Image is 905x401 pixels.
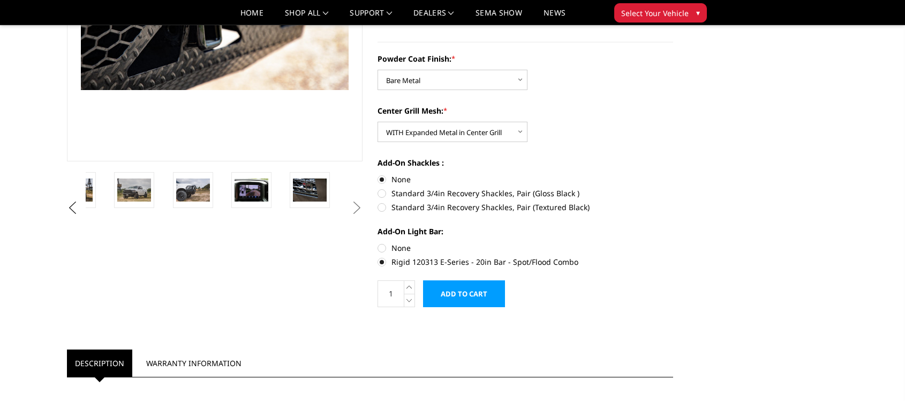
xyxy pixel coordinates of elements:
[349,200,365,216] button: Next
[378,202,673,213] label: Standard 3/4in Recovery Shackles, Pair (Textured Black)
[117,179,151,201] img: 2010-2018 Ram 2500-3500 - FT Series - Extreme Front Bumper
[176,179,210,201] img: 2010-2018 Ram 2500-3500 - FT Series - Extreme Front Bumper
[293,179,327,201] img: 2010-2018 Ram 2500-3500 - FT Series - Extreme Front Bumper
[235,179,268,201] img: Clear View Camera: Relocate your front camera and keep the functionality completely.
[378,256,673,268] label: Rigid 120313 E-Series - 20in Bar - Spot/Flood Combo
[240,9,263,25] a: Home
[378,242,673,254] label: None
[378,157,673,168] label: Add-On Shackles :
[621,8,689,19] span: Select Your Vehicle
[423,280,505,307] input: Add to Cart
[378,188,673,199] label: Standard 3/4in Recovery Shackles, Pair (Gloss Black )
[378,174,673,185] label: None
[378,53,673,64] label: Powder Coat Finish:
[614,3,707,23] button: Select Your Vehicle
[67,350,132,377] a: Description
[350,9,392,25] a: Support
[378,226,673,237] label: Add-On Light Bar:
[476,9,522,25] a: SEMA Show
[851,350,905,401] iframe: Chat Widget
[64,200,80,216] button: Previous
[378,105,673,116] label: Center Grill Mesh:
[413,9,454,25] a: Dealers
[544,9,565,25] a: News
[138,350,250,377] a: Warranty Information
[696,7,700,18] span: ▾
[285,9,328,25] a: shop all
